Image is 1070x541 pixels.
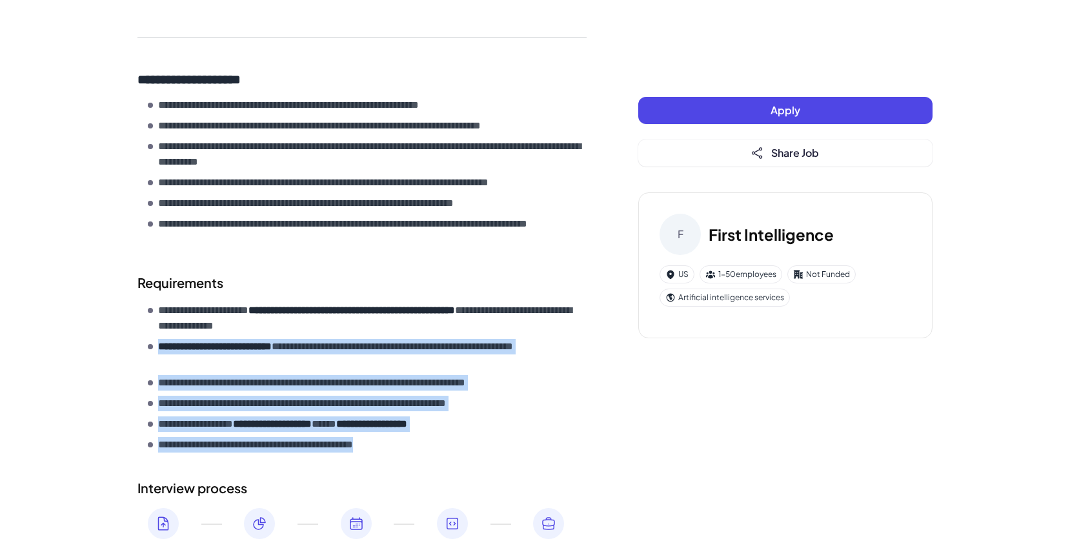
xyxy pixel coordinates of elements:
div: US [660,265,694,283]
h3: First Intelligence [709,223,834,246]
div: 1-50 employees [700,265,782,283]
button: Share Job [638,139,933,167]
h2: Requirements [137,273,587,292]
button: Apply [638,97,933,124]
span: Apply [771,103,800,117]
span: Share Job [771,146,819,159]
div: F [660,214,701,255]
div: Artificial intelligence services [660,289,790,307]
h2: Interview process [137,478,587,498]
div: Not Funded [787,265,856,283]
